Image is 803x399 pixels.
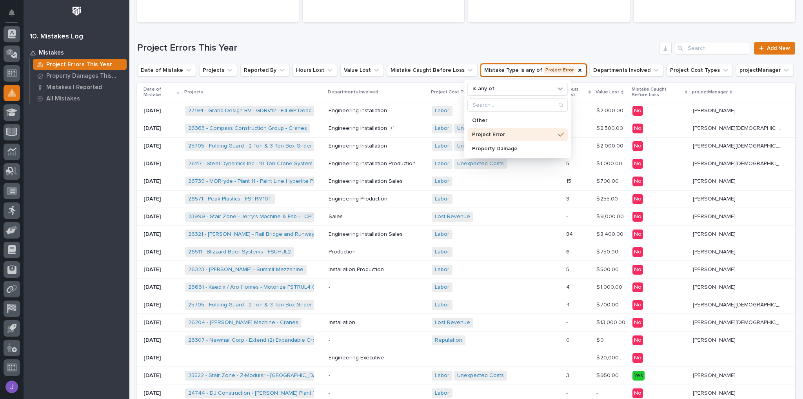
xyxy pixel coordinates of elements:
tr: [DATE]26571 - Peak Plastics - FSTRM10T EngineeringProductionLabor 33 $ 255.00$ 255.00 No[PERSON_N... [137,190,795,208]
p: $ 2,000.00 [596,106,625,114]
p: - [596,388,600,397]
span: Sales [329,213,343,220]
span: Engineering [329,107,359,114]
p: [DATE] [144,390,179,397]
button: Project Cost Types [667,64,733,77]
p: [PERSON_NAME][DEMOGRAPHIC_DATA] [693,124,784,132]
p: [PERSON_NAME][DEMOGRAPHIC_DATA] [693,300,784,308]
p: - [329,302,425,308]
div: 10. Mistakes Log [30,33,83,41]
p: [DATE] [144,178,179,185]
p: Project Cost Types [431,88,474,97]
a: 26739 - MORryde - Plant 11 - Paint Line Hyperlite Pneumatic Crane [188,178,353,185]
p: [PERSON_NAME] [693,106,737,114]
p: - [185,355,322,361]
p: - [329,284,425,291]
span: Installation [360,231,387,238]
button: users-avatar [4,379,20,395]
span: Executive [360,355,384,361]
div: No [632,177,643,186]
tr: [DATE]26307 - Newmar Corp - Extend (2) Expandable Crosswalks -Reputation 00 $ 0$ 0 No[PERSON_NAME... [137,332,795,349]
p: [DATE] [144,160,179,167]
button: Mistake Type [481,64,587,77]
p: - [329,337,425,344]
a: 26571 - Peak Plastics - FSTRM10T [188,196,272,202]
p: 4 [566,282,571,291]
div: No [632,212,643,222]
div: No [632,318,643,328]
span: Production [329,249,356,255]
p: $ 700.00 [596,300,620,308]
a: 26511 - Blizzard Beer Systems - FSUHUL2 [188,249,291,255]
tr: [DATE]26511 - Blizzard Beer Systems - FSUHUL2 ProductionLabor 66 $ 750.00$ 750.00 No[PERSON_NAME]... [137,243,795,261]
p: [DATE] [144,337,179,344]
p: - [566,318,569,326]
p: [PERSON_NAME][DEMOGRAPHIC_DATA] [693,141,784,149]
a: 26307 - Newmar Corp - Extend (2) Expandable Crosswalks [188,337,335,344]
tr: [DATE]26323 - [PERSON_NAME] - Summit Mezzanine InstallationProductionLabor 55 $ 500.00$ 500.00 No... [137,261,795,279]
p: [PERSON_NAME] [693,371,737,379]
a: Project Errors This Year [30,59,129,70]
a: 23999 - Stair Zone - Jerry's Machine & Fab - LCPD Annex [188,213,333,220]
p: [DATE] [144,266,179,273]
p: Projects [184,88,203,97]
p: [PERSON_NAME][DEMOGRAPHIC_DATA] [693,159,784,167]
button: Projects [199,64,237,77]
a: Labor [435,178,449,185]
p: 5 [566,265,571,273]
tr: [DATE]26363 - Compass Construction Group - Cranes EngineeringInstallation+1Labor Unexpected Costs... [137,120,795,137]
a: Unexpected Costs [457,125,504,132]
p: [DATE] [144,196,179,202]
a: Unexpected Costs [457,160,504,167]
p: projectManager [692,88,728,97]
p: $ 1,000.00 [596,282,624,291]
tr: [DATE]-EngineeringExecutive--- $ 20,000.00$ 20,000.00 No-- [137,349,795,367]
p: - [566,388,569,397]
a: 26321 - [PERSON_NAME] - Rail Bridge and Runways [188,231,317,238]
p: - [566,353,569,361]
span: Engineering [329,196,359,202]
p: [PERSON_NAME] [693,247,737,255]
p: [PERSON_NAME] [693,335,737,344]
p: 15 [566,177,573,185]
p: 6 [566,247,571,255]
span: Installation [360,143,387,149]
p: is any of [472,86,494,92]
div: No [632,194,643,204]
p: [PERSON_NAME] [693,212,737,220]
div: Notifications [10,9,20,22]
p: $ 950.00 [596,371,620,379]
span: Engineering [329,231,359,238]
a: Labor [435,390,449,397]
p: $ 8,400.00 [596,230,625,238]
p: [DATE] [144,302,179,308]
p: 4 [566,300,571,308]
p: [DATE] [144,284,179,291]
p: [DATE] [144,231,179,238]
a: Labor [435,143,449,149]
p: Mistakes [39,49,64,56]
p: [PERSON_NAME] [693,388,737,397]
p: - [566,212,569,220]
div: Search [467,98,568,112]
tr: [DATE]25705 - Folding Guard - 2 Ton & 3 Ton Box Girder Cranes -Labor 44 $ 700.00$ 700.00 No[PERSO... [137,296,795,314]
a: Labor [435,196,449,202]
p: [DATE] [144,319,179,326]
span: Engineering [329,125,359,132]
p: $ 2,000.00 [596,141,625,149]
p: 3 [566,371,571,379]
a: 26363 - Compass Construction Group - Cranes [188,125,307,132]
div: No [632,300,643,310]
p: [DATE] [144,107,179,114]
a: Add New [754,42,795,55]
a: Unexpected Costs [457,372,504,379]
div: No [632,335,643,345]
span: Sales [389,231,403,238]
p: [PERSON_NAME] [693,265,737,273]
a: Unexpected Costs [457,143,504,149]
tr: [DATE]26117 - Steel Dynamics Inc - 10 Ton Crane System EngineeringInstallationProductionLabor Une... [137,155,795,173]
p: $ 700.00 [596,177,620,185]
a: Labor [435,266,449,273]
div: No [632,247,643,257]
span: Installation [329,266,355,273]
